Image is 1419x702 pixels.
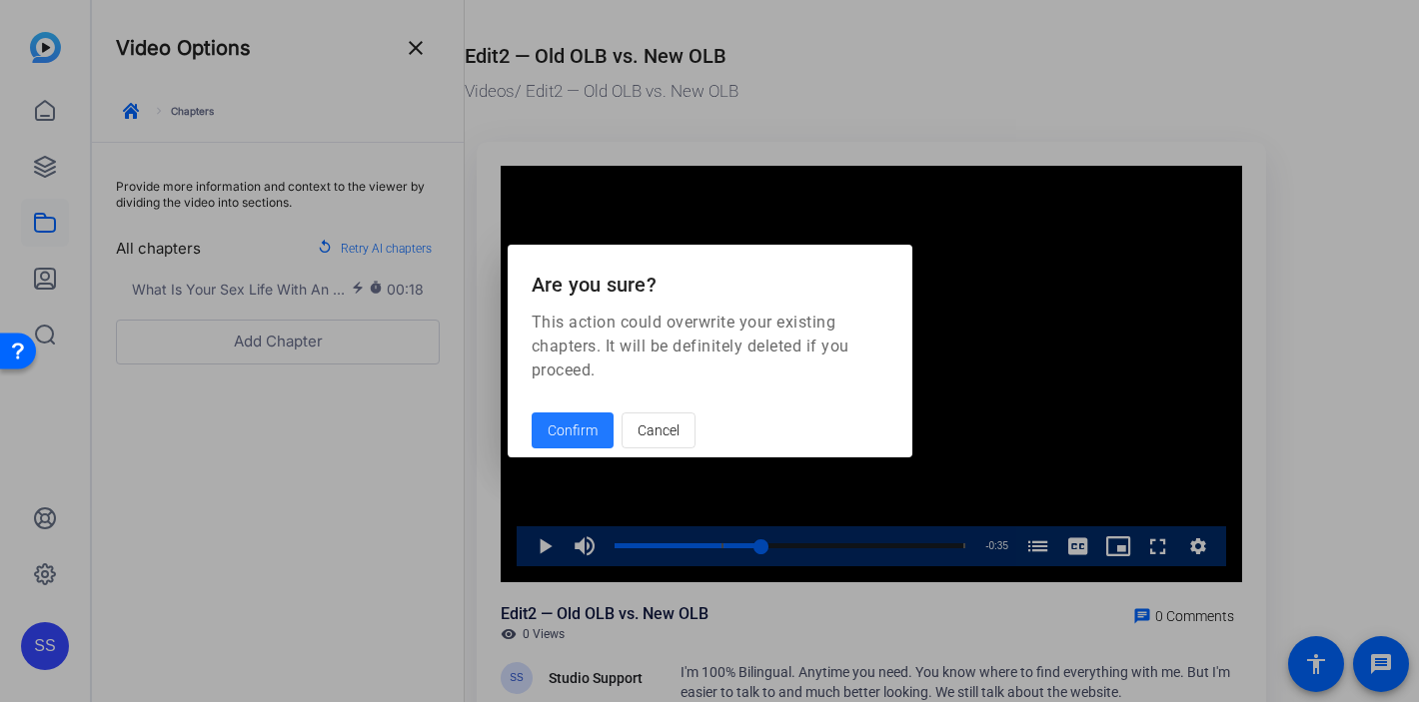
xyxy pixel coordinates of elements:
button: Cancel [622,412,696,448]
span: This action could overwrite your existing chapters. It will be definitely deleted if you proceed. [532,313,849,379]
span: Confirm [548,420,598,441]
span: Cancel [638,411,680,449]
h2: Are you sure? [508,245,912,310]
button: Confirm [532,412,614,448]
